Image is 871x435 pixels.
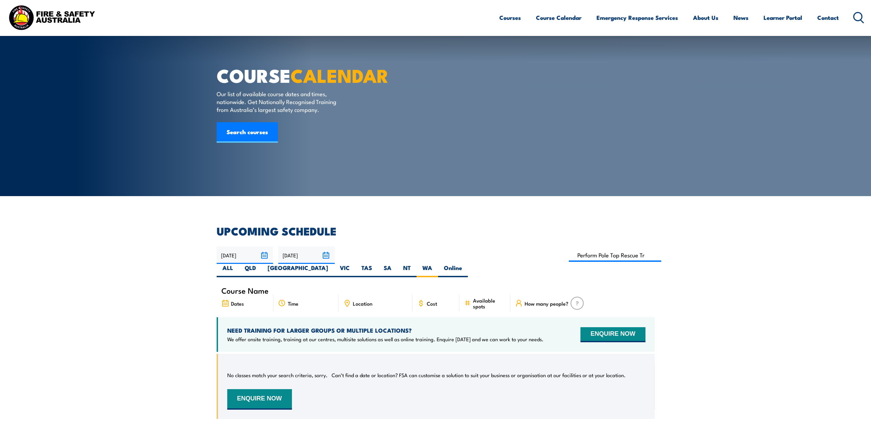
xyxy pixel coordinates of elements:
[217,90,342,114] p: Our list of available course dates and times, nationwide. Get Nationally Recognised Training from...
[473,297,505,309] span: Available spots
[239,264,262,277] label: QLD
[227,372,328,379] p: No classes match your search criteria, sorry.
[332,372,626,379] p: Can’t find a date or location? FSA can customise a solution to suit your business or organisation...
[356,264,378,277] label: TAS
[569,248,662,262] input: Search Course
[397,264,417,277] label: NT
[693,9,718,27] a: About Us
[597,9,678,27] a: Emergency Response Services
[334,264,356,277] label: VIC
[227,389,292,410] button: ENQUIRE NOW
[217,122,278,143] a: Search courses
[217,67,386,83] h1: COURSE
[817,9,839,27] a: Contact
[417,264,438,277] label: WA
[378,264,397,277] label: SA
[262,264,334,277] label: [GEOGRAPHIC_DATA]
[525,300,568,306] span: How many people?
[227,336,543,343] p: We offer onsite training, training at our centres, multisite solutions as well as online training...
[580,327,645,342] button: ENQUIRE NOW
[733,9,748,27] a: News
[217,246,273,264] input: From date
[353,300,372,306] span: Location
[438,264,468,277] label: Online
[764,9,802,27] a: Learner Portal
[536,9,581,27] a: Course Calendar
[217,264,239,277] label: ALL
[291,61,389,89] strong: CALENDAR
[231,300,244,306] span: Dates
[427,300,437,306] span: Cost
[499,9,521,27] a: Courses
[278,246,335,264] input: To date
[288,300,298,306] span: Time
[221,287,269,293] span: Course Name
[217,226,655,235] h2: UPCOMING SCHEDULE
[227,327,543,334] h4: NEED TRAINING FOR LARGER GROUPS OR MULTIPLE LOCATIONS?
